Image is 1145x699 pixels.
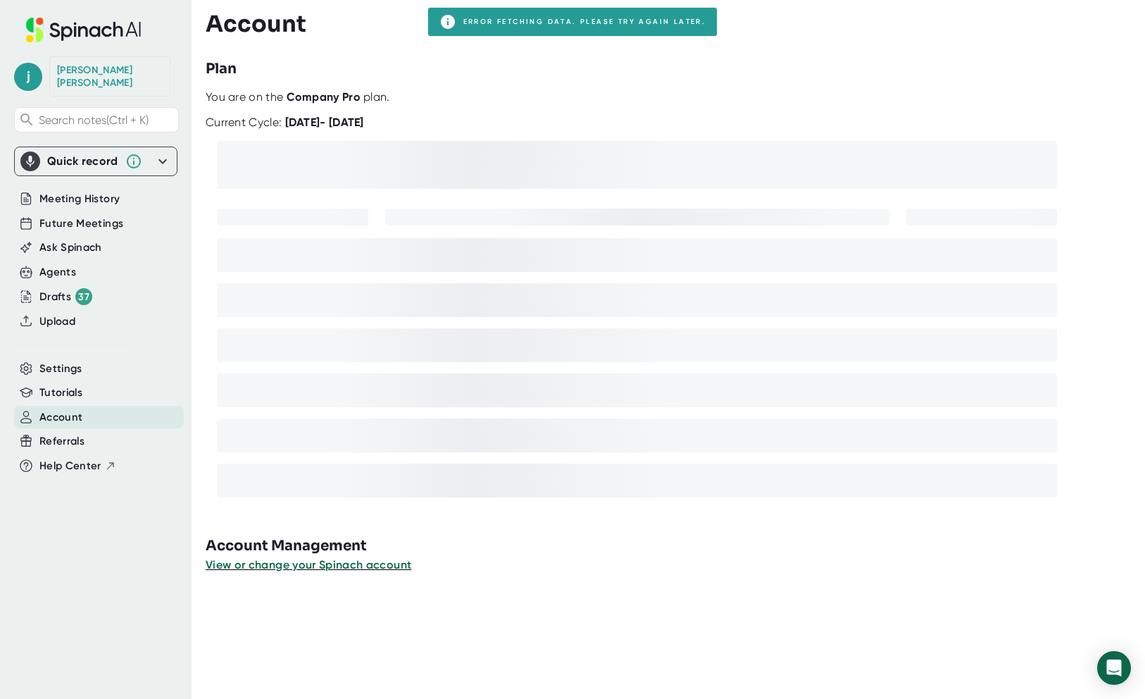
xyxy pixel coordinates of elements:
h3: Account [206,11,306,37]
button: Drafts 37 [39,288,92,305]
div: Quick record [20,147,171,175]
button: Upload [39,314,75,330]
button: Future Meetings [39,216,123,232]
span: Help Center [39,458,101,474]
span: View or change your Spinach account [206,558,411,571]
button: Meeting History [39,191,120,207]
b: Company Pro [287,90,361,104]
button: Tutorials [39,385,82,401]
button: View or change your Spinach account [206,557,411,574]
div: Quick record [47,154,118,168]
b: [DATE] - [DATE] [285,116,364,129]
h3: Account Management [206,536,1145,557]
span: j [14,63,42,91]
button: Settings [39,361,82,377]
span: Search notes (Ctrl + K) [39,113,149,127]
button: Agents [39,264,76,280]
h3: Plan [206,58,237,80]
button: Ask Spinach [39,240,102,256]
div: Open Intercom Messenger [1097,651,1131,685]
div: Current Cycle: [206,116,364,130]
button: Account [39,409,82,426]
button: Help Center [39,458,116,474]
div: Drafts [39,288,92,305]
div: You are on the plan. [206,90,1139,104]
button: Referrals [39,433,85,450]
div: 37 [75,288,92,305]
div: John Viall [57,64,163,89]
